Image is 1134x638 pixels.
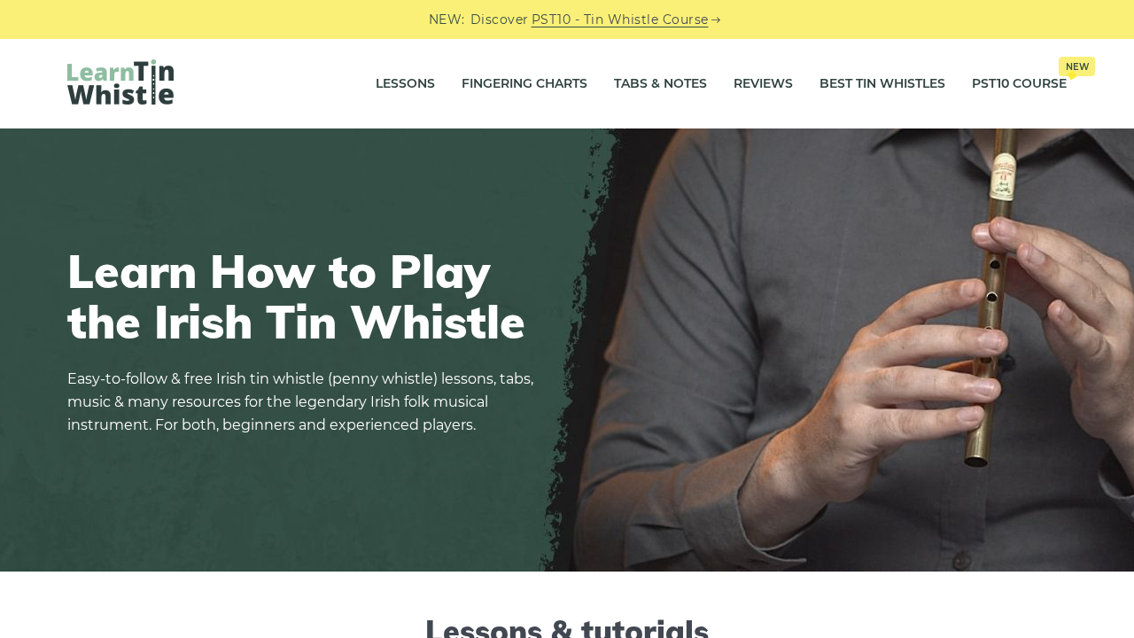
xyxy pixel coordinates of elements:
[734,62,793,106] a: Reviews
[1059,57,1095,76] span: New
[819,62,945,106] a: Best Tin Whistles
[614,62,707,106] a: Tabs & Notes
[67,245,546,346] h1: Learn How to Play the Irish Tin Whistle
[972,62,1067,106] a: PST10 CourseNew
[376,62,435,106] a: Lessons
[67,368,546,437] p: Easy-to-follow & free Irish tin whistle (penny whistle) lessons, tabs, music & many resources for...
[462,62,587,106] a: Fingering Charts
[67,59,174,105] img: LearnTinWhistle.com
